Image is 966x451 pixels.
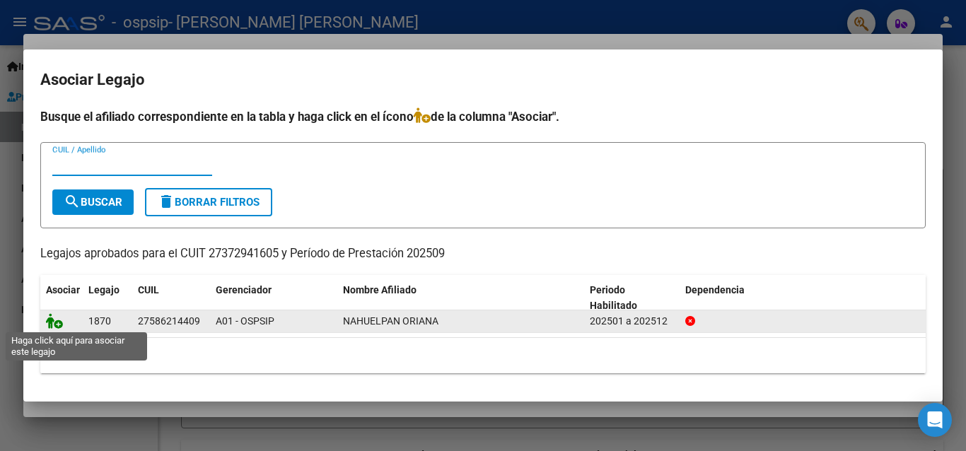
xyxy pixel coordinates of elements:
[40,107,926,126] h4: Busque el afiliado correspondiente en la tabla y haga click en el ícono de la columna "Asociar".
[337,275,584,322] datatable-header-cell: Nombre Afiliado
[40,66,926,93] h2: Asociar Legajo
[138,313,200,329] div: 27586214409
[83,275,132,322] datatable-header-cell: Legajo
[680,275,926,322] datatable-header-cell: Dependencia
[88,315,111,327] span: 1870
[64,196,122,209] span: Buscar
[64,193,81,210] mat-icon: search
[590,313,674,329] div: 202501 a 202512
[88,284,120,295] span: Legajo
[343,315,438,327] span: NAHUELPAN ORIANA
[158,193,175,210] mat-icon: delete
[210,275,337,322] datatable-header-cell: Gerenciador
[918,403,952,437] div: Open Intercom Messenger
[40,338,926,373] div: 1 registros
[46,284,80,295] span: Asociar
[685,284,745,295] span: Dependencia
[216,284,272,295] span: Gerenciador
[216,315,274,327] span: A01 - OSPSIP
[52,189,134,215] button: Buscar
[40,245,926,263] p: Legajos aprobados para el CUIT 27372941605 y Período de Prestación 202509
[138,284,159,295] span: CUIL
[584,275,680,322] datatable-header-cell: Periodo Habilitado
[343,284,417,295] span: Nombre Afiliado
[158,196,260,209] span: Borrar Filtros
[590,284,637,312] span: Periodo Habilitado
[40,275,83,322] datatable-header-cell: Asociar
[145,188,272,216] button: Borrar Filtros
[132,275,210,322] datatable-header-cell: CUIL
